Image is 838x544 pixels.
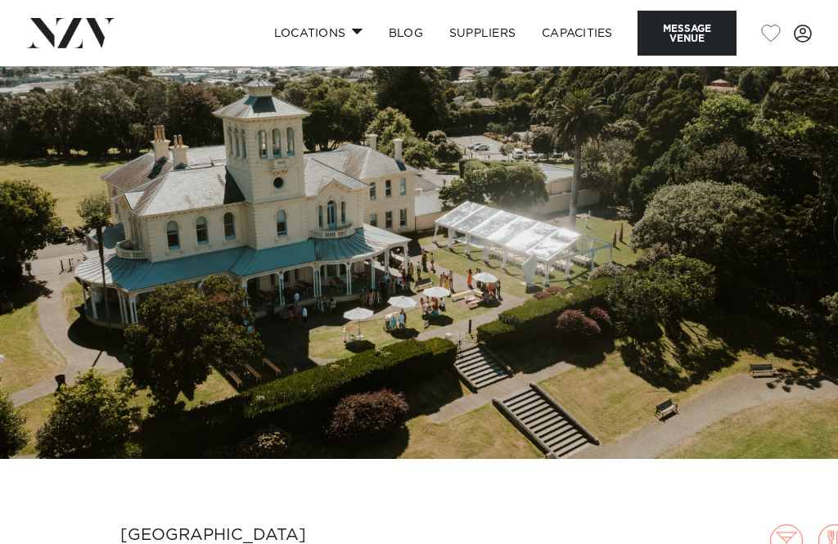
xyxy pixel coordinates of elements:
[376,16,436,51] a: BLOG
[120,527,306,543] small: [GEOGRAPHIC_DATA]
[436,16,529,51] a: SUPPLIERS
[638,11,737,56] button: Message Venue
[26,18,115,47] img: nzv-logo.png
[261,16,376,51] a: Locations
[529,16,626,51] a: Capacities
